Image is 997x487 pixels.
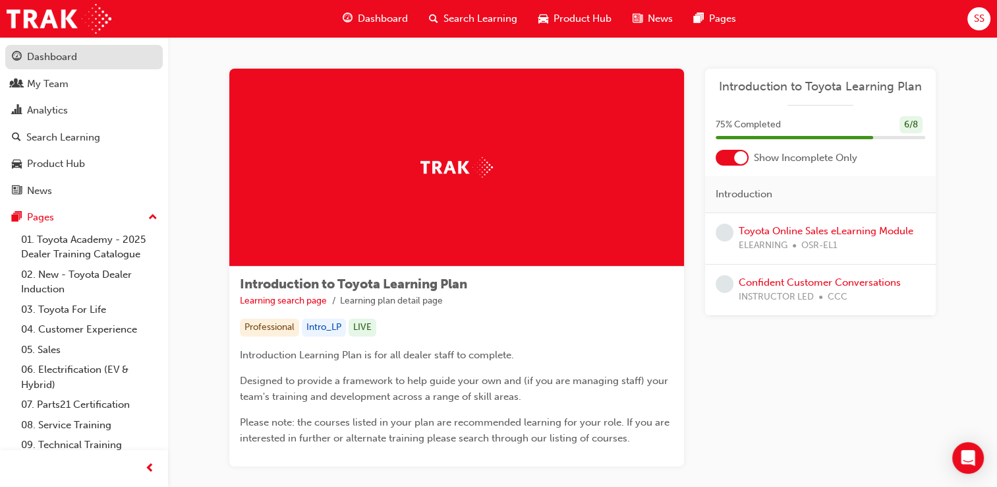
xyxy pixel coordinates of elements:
div: Analytics [27,103,68,118]
div: Search Learning [26,130,100,145]
a: 07. Parts21 Certification [16,395,163,415]
div: Pages [27,210,54,225]
a: My Team [5,72,163,96]
div: Product Hub [27,156,85,172]
a: search-iconSearch Learning [418,5,528,32]
a: 08. Service Training [16,415,163,436]
span: SS [973,11,984,26]
span: Introduction Learning Plan is for all dealer staff to complete. [240,349,514,361]
span: search-icon [12,132,21,144]
span: news-icon [12,185,22,197]
span: Please note: the courses listed in your plan are recommended learning for your role. If you are i... [240,416,672,444]
a: 04. Customer Experience [16,319,163,340]
a: car-iconProduct Hub [528,5,622,32]
span: search-icon [429,11,438,27]
span: car-icon [538,11,548,27]
span: learningRecordVerb_NONE-icon [716,224,733,242]
span: learningRecordVerb_NONE-icon [716,275,733,293]
span: Introduction [716,187,772,202]
span: Product Hub [554,11,612,26]
a: 03. Toyota For Life [16,300,163,320]
button: SS [967,7,990,30]
div: 6 / 8 [899,116,923,134]
span: pages-icon [12,212,22,224]
div: Open Intercom Messenger [952,442,984,474]
a: 01. Toyota Academy - 2025 Dealer Training Catalogue [16,230,163,265]
a: 05. Sales [16,340,163,360]
span: 75 % Completed [716,117,781,133]
span: ELEARNING [739,238,787,253]
a: Toyota Online Sales eLearning Module [739,225,913,237]
span: car-icon [12,158,22,170]
a: Learning search page [240,295,327,306]
div: News [27,183,52,199]
a: 09. Technical Training [16,435,163,455]
button: Pages [5,205,163,230]
a: Analytics [5,98,163,123]
span: chart-icon [12,105,22,117]
span: Show Incomplete Only [754,150,857,166]
span: INSTRUCTOR LED [739,290,814,305]
span: pages-icon [694,11,704,27]
span: Introduction to Toyota Learning Plan [240,276,467,292]
a: 06. Electrification (EV & Hybrid) [16,360,163,395]
span: Pages [709,11,736,26]
span: Designed to provide a framework to help guide your own and (if you are managing staff) your team'... [240,375,671,403]
img: Trak [7,4,111,34]
a: Search Learning [5,125,163,150]
li: Learning plan detail page [340,294,443,309]
div: Intro_LP [302,319,346,337]
a: Confident Customer Conversations [739,276,901,288]
span: OSR-EL1 [801,238,838,253]
span: up-icon [148,209,157,226]
span: people-icon [12,79,22,90]
span: Search Learning [443,11,517,26]
span: news-icon [633,11,642,27]
span: guage-icon [12,51,22,63]
span: guage-icon [343,11,353,27]
a: News [5,179,163,203]
a: Dashboard [5,45,163,69]
span: Dashboard [358,11,408,26]
span: CCC [828,290,847,305]
span: prev-icon [145,461,155,477]
a: guage-iconDashboard [332,5,418,32]
div: LIVE [349,319,376,337]
a: news-iconNews [622,5,683,32]
img: Trak [420,157,493,178]
a: 02. New - Toyota Dealer Induction [16,265,163,300]
div: My Team [27,77,69,92]
button: DashboardMy TeamAnalyticsSearch LearningProduct HubNews [5,42,163,205]
div: Dashboard [27,49,77,65]
div: Professional [240,319,299,337]
a: Introduction to Toyota Learning Plan [716,79,925,94]
a: pages-iconPages [683,5,747,32]
a: Product Hub [5,152,163,176]
span: News [648,11,673,26]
